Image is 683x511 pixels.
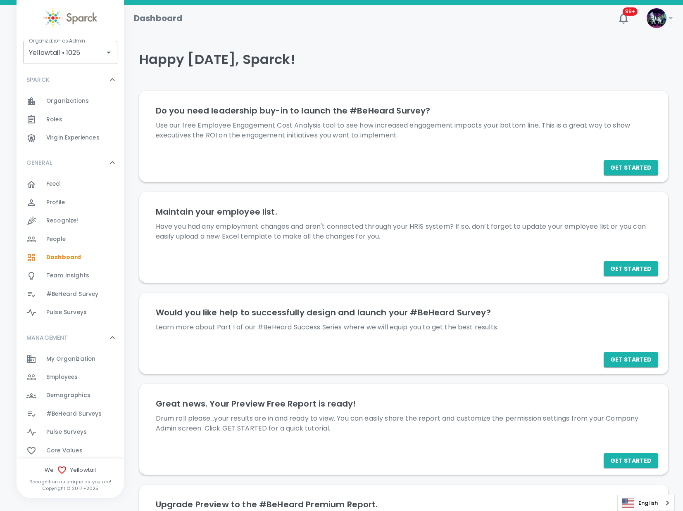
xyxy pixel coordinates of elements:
[46,410,102,418] span: #BeHeard Surveys
[17,150,124,175] div: GENERAL
[156,121,652,140] p: Use our free Employee Engagement Cost Analysis tool to see how increased engagement impacts your ...
[46,253,81,262] span: Dashboard
[46,355,95,363] span: My Organization
[604,261,658,277] button: Get Started
[46,373,78,381] span: Employees
[17,8,124,28] a: Sparck logo
[617,495,675,511] aside: Language selected: English
[17,194,124,212] a: Profile
[17,92,124,110] a: Organizations
[26,334,68,342] p: MANAGEMENT
[17,405,124,423] a: #BeHeard Surveys
[103,47,114,58] button: Open
[604,453,658,468] button: Get Started
[17,465,124,475] span: We Yellowtail
[156,414,652,433] p: Drum roll please...your results are in and ready to view. You can easily share the report and cus...
[17,285,124,303] a: #BeHeard Survey
[17,267,124,285] a: Team Insights
[17,303,124,322] a: Pulse Surveys
[647,8,666,28] img: Picture of Sparck
[17,212,124,230] a: Recognize!
[17,248,124,267] a: Dashboard
[17,386,124,405] a: Demographics
[17,368,124,386] a: Employees
[134,12,182,25] h1: Dashboard
[17,67,124,92] div: SPARCK
[17,230,124,248] a: People
[46,180,60,188] span: Feed
[17,111,124,129] a: Roles
[17,129,124,147] a: Virgin Experiences
[618,495,674,511] a: English
[46,428,87,436] span: Pulse Surveys
[17,175,124,325] div: GENERAL
[46,272,89,280] span: Team Insights
[17,423,124,441] a: Pulse Surveys
[17,175,124,193] a: Feed
[614,8,633,28] button: 99+
[156,322,652,332] p: Learn more about Part I of our #BeHeard Success Series where we will equip you to get the best re...
[26,159,52,167] p: GENERAL
[46,235,66,244] span: People
[46,217,79,225] span: Recognize!
[43,8,97,28] img: Sparck logo
[46,134,100,142] span: Virgin Experiences
[156,498,652,511] h6: Upgrade Preview to the #BeHeard Premium Report.
[46,290,98,298] span: #BeHeard Survey
[617,495,675,511] div: Language
[29,37,85,44] label: Organization as Admin
[17,478,124,485] p: Recognition as unique as you are!
[46,199,65,207] span: Profile
[46,116,62,124] span: Roles
[156,205,652,218] h6: Maintain your employee list.
[156,222,652,241] p: Have you had any employment changes and aren't connected through your HRIS system? If so, don’t f...
[46,447,83,455] span: Core Values
[156,104,652,117] h6: Do you need leadership buy-in to launch the #BeHeard Survey?
[156,397,652,410] h6: Great news. Your Preview Free Report is ready!
[604,160,658,175] button: Get Started
[46,97,89,105] span: Organizations
[26,76,50,84] p: SPARCK
[139,51,668,68] h4: Happy [DATE], Sparck!
[17,350,124,368] a: My Organization
[623,7,638,16] span: 99+
[46,391,90,400] span: Demographics
[17,442,124,460] a: Core Values
[17,92,124,150] div: SPARCK
[17,325,124,350] div: MANAGEMENT
[17,485,124,492] p: Copyright © 2017 - 2025
[604,352,658,367] button: Get Started
[156,306,652,319] h6: Would you like help to successfully design and launch your #BeHeard Survey?
[46,308,87,317] span: Pulse Surveys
